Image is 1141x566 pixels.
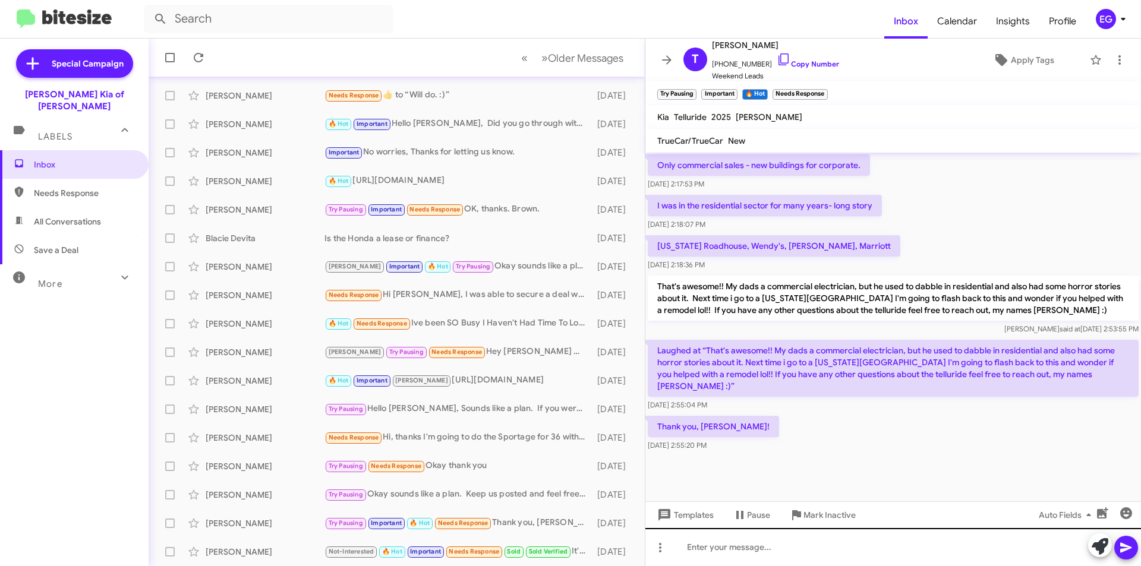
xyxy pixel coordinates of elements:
div: Is the Honda a lease or finance? [324,232,591,244]
div: [PERSON_NAME] [206,204,324,216]
button: Next [534,46,631,70]
div: [PERSON_NAME] [206,289,324,301]
div: Blacie Devita [206,232,324,244]
div: [DATE] [591,546,635,558]
span: [PERSON_NAME] [DATE] 2:53:55 PM [1004,324,1139,333]
small: 🔥 Hot [742,89,768,100]
span: Save a Deal [34,244,78,256]
div: [DATE] [591,346,635,358]
span: Try Pausing [329,491,363,498]
div: [PERSON_NAME] [206,517,324,529]
button: Apply Tags [962,49,1084,71]
a: Insights [986,4,1039,39]
span: Try Pausing [389,348,424,356]
span: Sold Verified [529,548,568,555]
span: Try Pausing [329,462,363,470]
span: Important [371,205,402,213]
div: [PERSON_NAME] [206,318,324,330]
button: Previous [514,46,535,70]
div: [PERSON_NAME] [206,261,324,273]
a: Special Campaign [16,49,133,78]
span: 🔥 Hot [409,519,430,527]
div: [DATE] [591,261,635,273]
a: Copy Number [777,59,839,68]
div: [DATE] [591,403,635,415]
span: said at [1060,324,1080,333]
div: [DATE] [591,232,635,244]
div: OK, thanks. Brown. [324,203,591,216]
span: Needs Response [409,205,460,213]
span: Telluride [674,112,707,122]
span: Pause [747,504,770,526]
button: Pause [723,504,780,526]
span: 🔥 Hot [329,177,349,185]
span: Important [329,148,360,156]
p: [US_STATE] Roadhouse, Wendy's, [PERSON_NAME], Marriott [648,235,900,257]
span: All Conversations [34,216,101,227]
small: Try Pausing [657,89,696,100]
span: Try Pausing [456,263,490,270]
div: [PERSON_NAME] [206,403,324,415]
div: [DATE] [591,147,635,159]
span: Try Pausing [329,519,363,527]
div: [DATE] [591,489,635,501]
button: Mark Inactive [780,504,865,526]
div: It's paid off [324,545,591,558]
span: [DATE] 2:18:07 PM [648,220,705,229]
div: Hello [PERSON_NAME], Did you go through with you purchase of a [DATE] SX Hybrid? [324,117,591,131]
span: [PERSON_NAME] [395,377,448,384]
p: Thank you, [PERSON_NAME]! [648,416,779,437]
button: EG [1086,9,1128,29]
div: [PERSON_NAME] [206,546,324,558]
a: Calendar [928,4,986,39]
div: Hey [PERSON_NAME] Decided to buy a Honda CRV just like I had in the past thanks for your time and... [324,345,591,359]
span: Important [410,548,441,555]
span: Try Pausing [329,205,363,213]
span: 2025 [711,112,731,122]
span: [PERSON_NAME] [329,348,382,356]
span: Needs Response [329,91,379,99]
span: Sold [507,548,521,555]
div: [PERSON_NAME] [206,375,324,387]
div: Thank you, [PERSON_NAME]! [324,516,591,530]
div: [PERSON_NAME] [206,118,324,130]
span: [DATE] 2:55:20 PM [648,441,707,450]
span: « [521,50,528,65]
div: Ive been SO Busy I Haven't Had Time To Locate Papers Showing The $750 Deposit The Dealership Reci... [324,317,591,330]
span: [PHONE_NUMBER] [712,52,839,70]
span: 🔥 Hot [428,263,448,270]
div: [DATE] [591,517,635,529]
div: [URL][DOMAIN_NAME] [324,374,591,387]
span: Needs Response [438,519,488,527]
span: Try Pausing [329,405,363,413]
span: Needs Response [34,187,135,199]
nav: Page navigation example [515,46,631,70]
div: [DATE] [591,204,635,216]
span: 🔥 Hot [329,320,349,327]
span: Important [357,377,387,384]
div: [PERSON_NAME] [206,432,324,444]
div: [DATE] [591,460,635,472]
div: [DATE] [591,432,635,444]
span: [PERSON_NAME] [736,112,802,122]
span: [PERSON_NAME] [712,38,839,52]
a: Profile [1039,4,1086,39]
span: Important [357,120,387,128]
a: Inbox [884,4,928,39]
span: Older Messages [548,52,623,65]
div: Hello [PERSON_NAME], Sounds like a plan. If you were ever interested in purchasing before June I'... [324,402,591,416]
div: [DATE] [591,118,635,130]
input: Search [144,5,393,33]
div: [PERSON_NAME] [206,346,324,358]
span: 🔥 Hot [329,120,349,128]
div: [DATE] [591,318,635,330]
span: Mark Inactive [803,504,856,526]
span: More [38,279,62,289]
div: [URL][DOMAIN_NAME] [324,174,591,188]
small: Important [701,89,737,100]
div: Hi [PERSON_NAME], I was able to secure a deal with [PERSON_NAME] of [GEOGRAPHIC_DATA] in [GEOGRAP... [324,288,591,302]
span: Templates [655,504,714,526]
